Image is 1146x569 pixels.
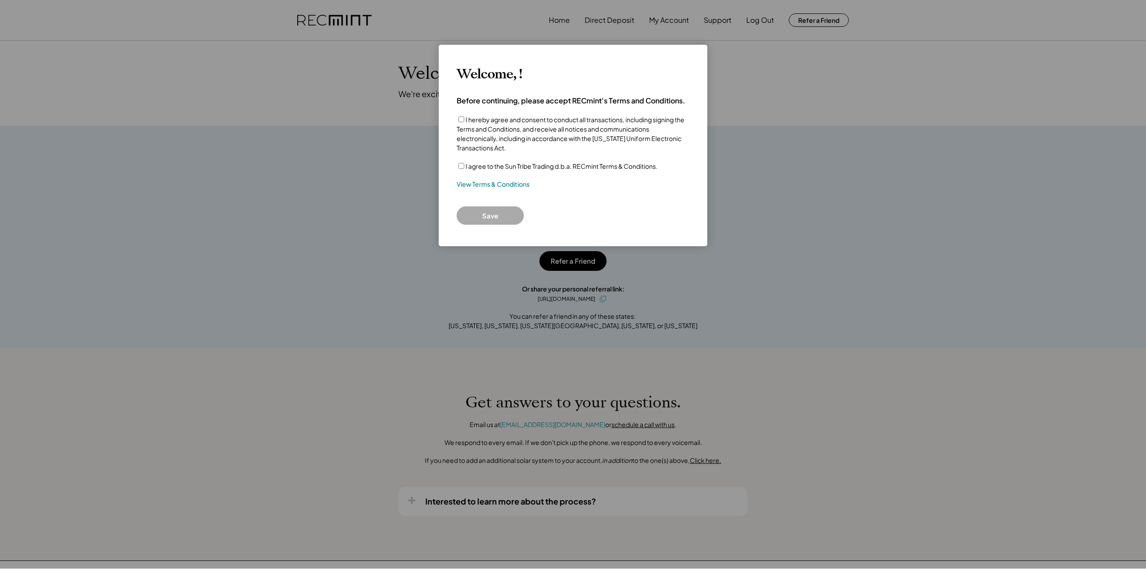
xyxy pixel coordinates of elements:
[457,66,522,82] h3: Welcome, !
[457,206,524,225] button: Save
[457,96,685,106] h4: Before continuing, please accept RECmint's Terms and Conditions.
[457,116,684,152] label: I hereby agree and consent to conduct all transactions, including signing the Terms and Condition...
[466,162,658,170] label: I agree to the Sun Tribe Trading d.b.a. RECmint Terms & Conditions.
[457,180,530,189] a: View Terms & Conditions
